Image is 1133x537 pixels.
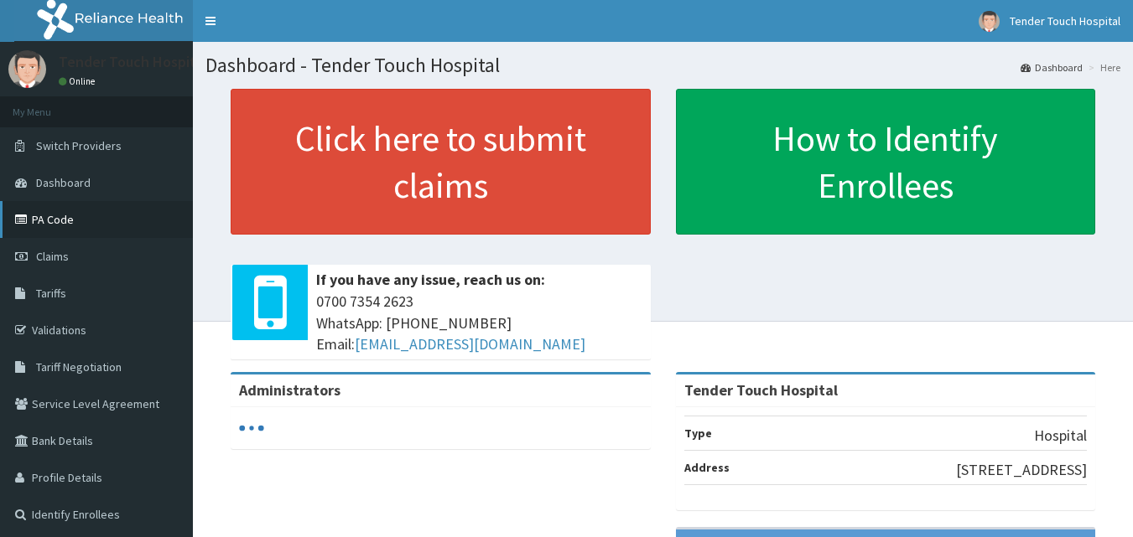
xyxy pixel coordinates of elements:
[956,459,1087,481] p: [STREET_ADDRESS]
[36,138,122,153] span: Switch Providers
[684,426,712,441] b: Type
[59,54,208,70] p: Tender Touch Hospital
[59,75,99,87] a: Online
[676,89,1096,235] a: How to Identify Enrollees
[239,380,340,400] b: Administrators
[355,334,585,354] a: [EMAIL_ADDRESS][DOMAIN_NAME]
[316,270,545,289] b: If you have any issue, reach us on:
[231,89,651,235] a: Click here to submit claims
[36,175,91,190] span: Dashboard
[684,460,730,475] b: Address
[1084,60,1120,75] li: Here
[1034,425,1087,447] p: Hospital
[36,286,66,301] span: Tariffs
[316,291,642,355] span: 0700 7354 2623 WhatsApp: [PHONE_NUMBER] Email:
[979,11,1000,32] img: User Image
[239,416,264,441] svg: audio-loading
[36,359,122,374] span: Tariff Negotiation
[1010,13,1120,28] span: Tender Touch Hospital
[684,380,838,400] strong: Tender Touch Hospital
[205,54,1120,76] h1: Dashboard - Tender Touch Hospital
[8,50,46,88] img: User Image
[1021,60,1083,75] a: Dashboard
[36,249,69,264] span: Claims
